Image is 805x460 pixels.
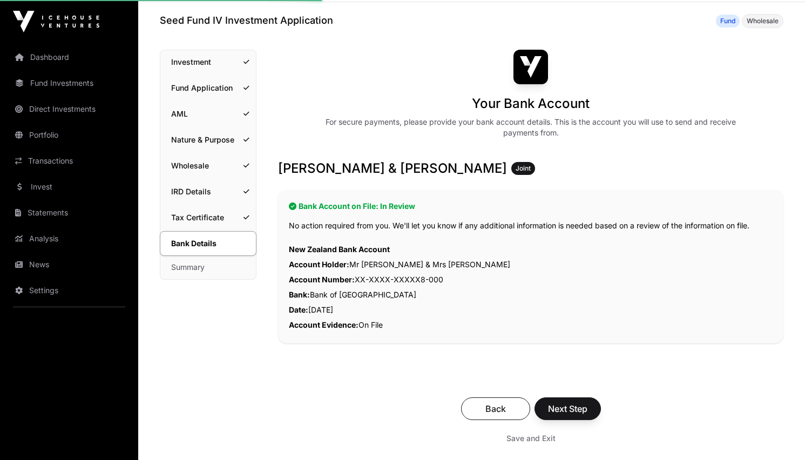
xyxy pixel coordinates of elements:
a: Settings [9,279,130,302]
span: Date: [289,305,308,314]
img: Icehouse Ventures Logo [13,11,99,32]
span: Bank: [289,290,310,299]
span: Account Evidence: [289,320,358,329]
h1: Your Bank Account [472,95,590,112]
div: For secure payments, please provide your bank account details. This is the account you will use t... [323,117,738,138]
button: Save and Exit [493,429,569,448]
span: Back [475,402,517,415]
span: Wholesale [747,17,779,25]
button: Next Step [535,397,601,420]
a: Portfolio [9,123,130,147]
h1: Seed Fund IV Investment Application [160,13,333,28]
span: Account Holder: [289,260,349,269]
p: Bank of [GEOGRAPHIC_DATA] [289,287,773,302]
p: Mr [PERSON_NAME] & Mrs [PERSON_NAME] [289,257,773,272]
a: Dashboard [9,45,130,69]
p: XX-XXXX-XXXXX8-000 [289,272,773,287]
a: Wholesale [160,154,256,178]
a: Analysis [9,227,130,251]
button: Back [461,397,530,420]
span: Account Number: [289,275,355,284]
a: Summary [160,255,256,279]
span: Next Step [548,402,587,415]
span: Joint [516,164,531,173]
a: IRD Details [160,180,256,204]
span: Fund [720,17,735,25]
a: AML [160,102,256,126]
span: Save and Exit [506,433,556,444]
h3: [PERSON_NAME] & [PERSON_NAME] [278,160,783,177]
a: News [9,253,130,276]
h2: Bank Account on File: In Review [289,201,773,212]
a: Invest [9,175,130,199]
a: Investment [160,50,256,74]
a: Fund Application [160,76,256,100]
a: Bank Details [160,231,256,256]
p: On File [289,317,773,333]
a: Statements [9,201,130,225]
a: Tax Certificate [160,206,256,229]
a: Nature & Purpose [160,128,256,152]
p: New Zealand Bank Account [289,242,773,257]
a: Fund Investments [9,71,130,95]
img: Seed Fund IV [513,50,548,84]
a: Transactions [9,149,130,173]
p: No action required from you. We'll let you know if any additional information is needed based on ... [289,220,773,231]
a: Direct Investments [9,97,130,121]
p: [DATE] [289,302,773,317]
iframe: Chat Widget [751,408,805,460]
